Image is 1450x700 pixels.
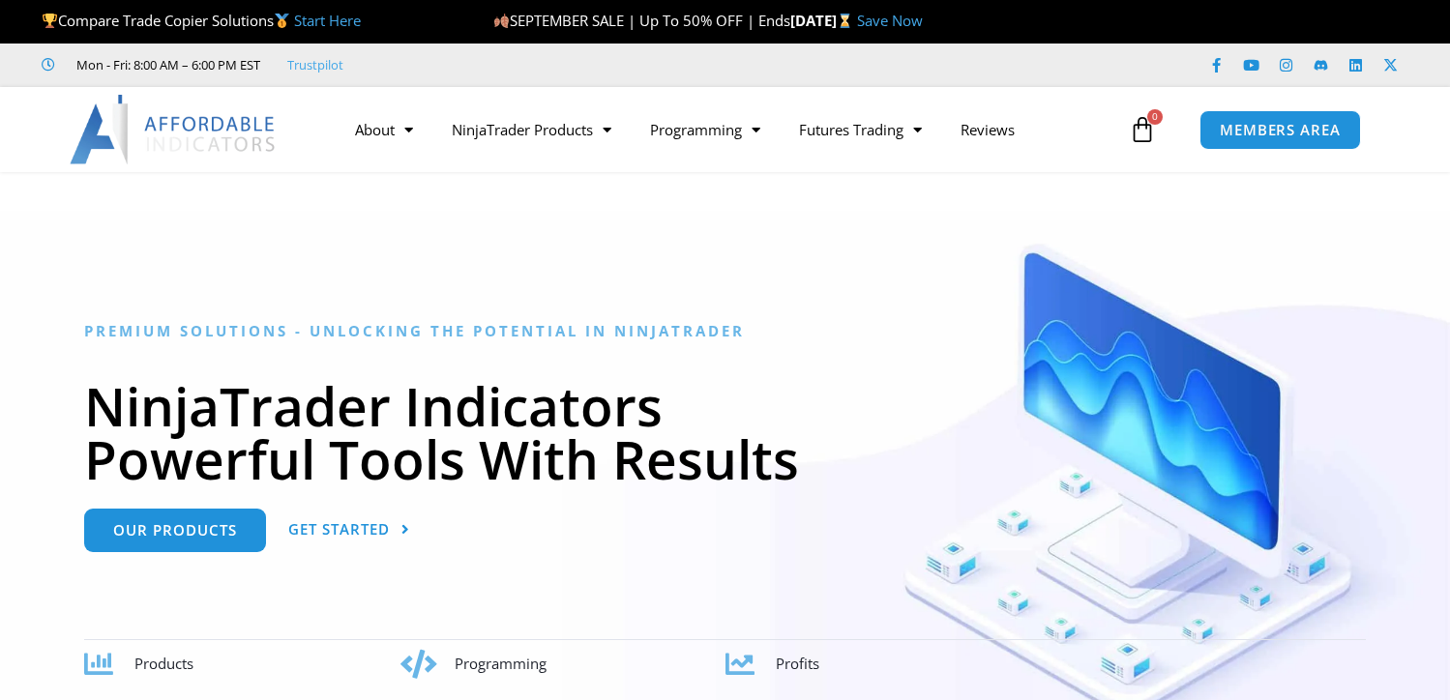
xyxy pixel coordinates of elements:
a: Programming [631,107,780,152]
a: Reviews [941,107,1034,152]
img: LogoAI | Affordable Indicators – NinjaTrader [70,95,278,164]
a: Trustpilot [287,53,343,76]
a: Save Now [857,11,923,30]
img: ⌛ [838,14,852,28]
span: SEPTEMBER SALE | Up To 50% OFF | Ends [493,11,790,30]
span: MEMBERS AREA [1220,123,1341,137]
span: Our Products [113,523,237,538]
img: 🏆 [43,14,57,28]
a: 0 [1100,102,1185,158]
a: Futures Trading [780,107,941,152]
a: About [336,107,432,152]
span: Programming [455,654,547,673]
span: Compare Trade Copier Solutions [42,11,361,30]
a: Get Started [288,509,410,552]
strong: [DATE] [790,11,857,30]
span: 0 [1147,109,1163,125]
span: Mon - Fri: 8:00 AM – 6:00 PM EST [72,53,260,76]
img: 🥇 [275,14,289,28]
a: MEMBERS AREA [1199,110,1361,150]
nav: Menu [336,107,1124,152]
span: Get Started [288,522,390,537]
span: Products [134,654,193,673]
img: 🍂 [494,14,509,28]
span: Profits [776,654,819,673]
a: Our Products [84,509,266,552]
a: Start Here [294,11,361,30]
h6: Premium Solutions - Unlocking the Potential in NinjaTrader [84,322,1366,340]
h1: NinjaTrader Indicators Powerful Tools With Results [84,379,1366,485]
a: NinjaTrader Products [432,107,631,152]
